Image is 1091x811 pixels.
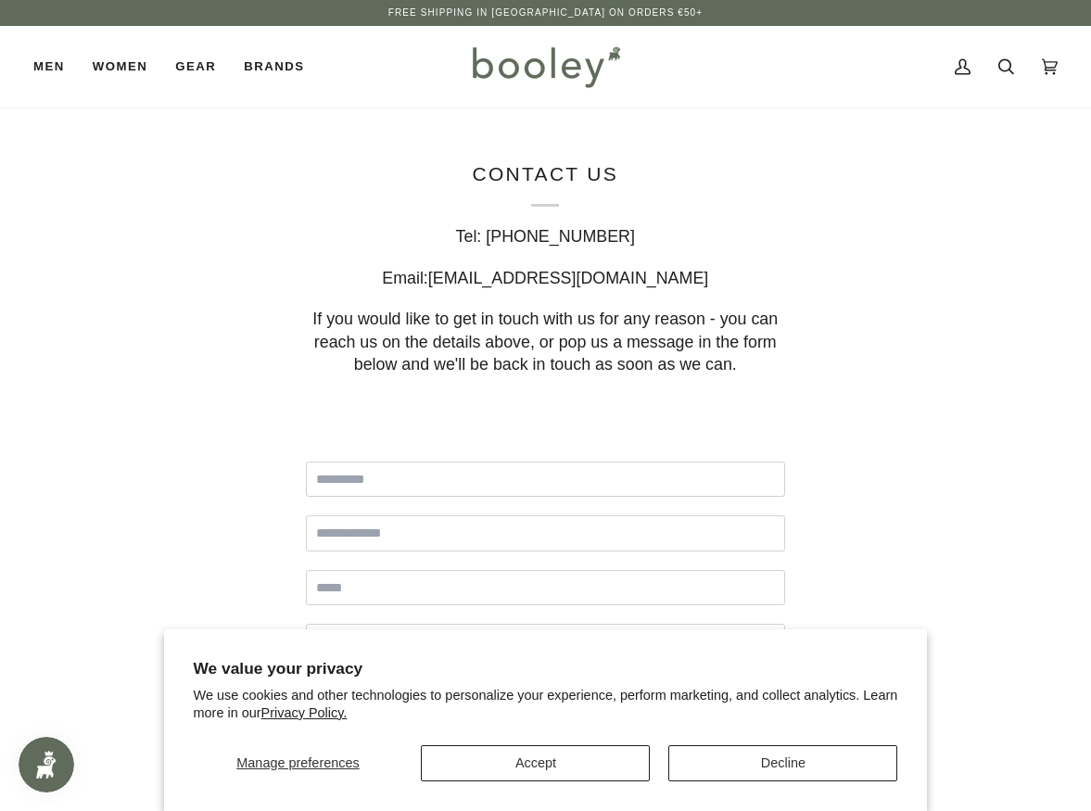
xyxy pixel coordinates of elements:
[161,26,230,108] a: Gear
[230,26,318,108] a: Brands
[194,687,898,722] p: We use cookies and other technologies to personalize your experience, perform marketing, and coll...
[93,57,147,76] span: Women
[456,227,482,246] strong: Tel:
[261,705,348,720] a: Privacy Policy.
[306,161,785,207] p: Contact Us
[236,755,359,770] span: Manage preferences
[175,57,216,76] span: Gear
[244,57,304,76] span: Brands
[194,745,403,781] button: Manage preferences
[428,268,708,286] span: [EMAIL_ADDRESS][DOMAIN_NAME]
[33,57,65,76] span: Men
[421,745,650,781] button: Accept
[388,6,703,20] p: Free Shipping in [GEOGRAPHIC_DATA] on Orders €50+
[313,310,779,374] span: If you would like to get in touch with us for any reason - you can reach us on the details above,...
[464,40,627,94] img: Booley
[79,26,161,108] a: Women
[194,659,898,678] h2: We value your privacy
[383,268,429,286] strong: Email:
[668,745,897,781] button: Decline
[33,26,79,108] a: Men
[19,737,74,792] iframe: Button to open loyalty program pop-up
[306,225,785,248] div: [PHONE_NUMBER]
